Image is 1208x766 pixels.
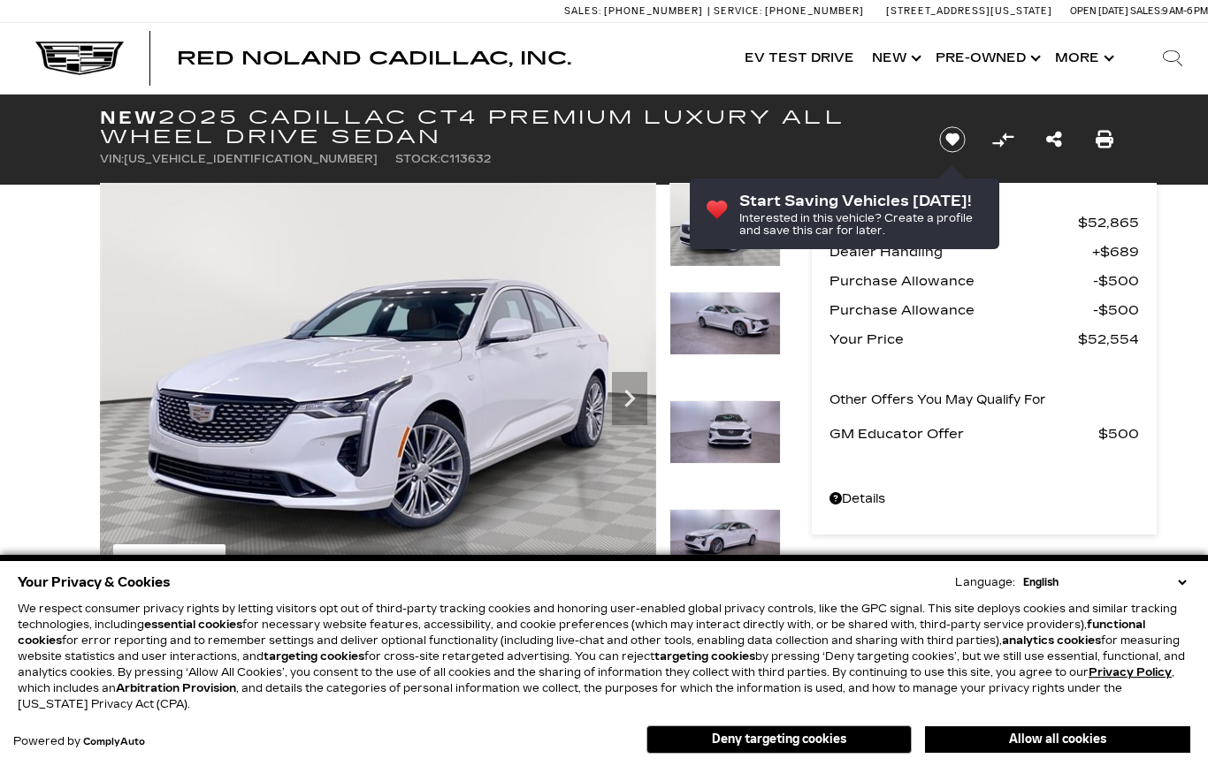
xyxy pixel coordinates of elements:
a: New [863,23,927,94]
img: New 2025 Crystal White Tricoat Cadillac Premium Luxury image 1 [100,183,656,600]
span: $500 [1098,421,1139,446]
a: Your Price $52,554 [830,327,1139,352]
strong: Arbitration Provision [116,682,236,694]
a: GM Educator Offer $500 [830,421,1139,446]
strong: New [100,107,158,128]
span: 9 AM-6 PM [1162,5,1208,17]
span: Stock: [395,153,440,165]
select: Language Select [1019,574,1190,590]
div: (48) Photos [113,544,226,587]
strong: targeting cookies [654,650,755,663]
a: Print this New 2025 Cadillac CT4 Premium Luxury All Wheel Drive Sedan [1096,127,1113,152]
strong: essential cookies [144,618,242,631]
img: Cadillac Dark Logo with Cadillac White Text [35,42,124,75]
a: Details [830,487,1139,512]
p: We respect consumer privacy rights by letting visitors opt out of third-party tracking cookies an... [18,601,1190,712]
span: Dealer Handling [830,239,1092,264]
button: Compare Vehicle [990,126,1016,153]
img: New 2025 Crystal White Tricoat Cadillac Premium Luxury image 1 [669,183,781,267]
span: MSRP [830,210,1078,235]
span: Purchase Allowance [830,298,1093,322]
span: $52,865 [1078,210,1139,235]
span: Purchase Allowance [830,269,1093,293]
a: ComplyAuto [83,737,145,747]
img: New 2025 Crystal White Tricoat Cadillac Premium Luxury image 2 [669,292,781,355]
button: Save vehicle [933,125,972,154]
p: Other Offers You May Qualify For [830,388,1046,413]
a: Share this New 2025 Cadillac CT4 Premium Luxury All Wheel Drive Sedan [1046,127,1062,152]
a: Privacy Policy [1089,666,1172,679]
a: Purchase Allowance $500 [830,298,1139,322]
a: EV Test Drive [736,23,863,94]
span: Service: [714,5,762,17]
div: Language: [955,577,1015,588]
span: Your Price [830,327,1078,352]
a: [STREET_ADDRESS][US_STATE] [886,5,1052,17]
span: [PHONE_NUMBER] [765,5,864,17]
button: Deny targeting cookies [646,725,912,754]
a: MSRP $52,865 [830,210,1139,235]
a: Red Noland Cadillac, Inc. [177,49,571,67]
span: GM Educator Offer [830,421,1098,446]
span: Sales: [564,5,601,17]
a: Sales: [PHONE_NUMBER] [564,6,707,16]
a: Dealer Handling $689 [830,239,1139,264]
span: $500 [1093,298,1139,322]
span: $52,554 [1078,327,1139,352]
button: More [1046,23,1120,94]
h1: 2025 Cadillac CT4 Premium Luxury All Wheel Drive Sedan [100,108,909,147]
strong: analytics cookies [1002,634,1101,647]
span: Open [DATE] [1070,5,1128,17]
button: Allow all cookies [925,726,1190,753]
div: Powered by [13,736,145,747]
strong: targeting cookies [264,650,364,663]
span: Red Noland Cadillac, Inc. [177,48,571,69]
span: Sales: [1130,5,1162,17]
span: [PHONE_NUMBER] [604,5,703,17]
a: Pre-Owned [927,23,1046,94]
span: [US_VEHICLE_IDENTIFICATION_NUMBER] [124,153,378,165]
span: C113632 [440,153,491,165]
a: Service: [PHONE_NUMBER] [707,6,868,16]
a: Purchase Allowance $500 [830,269,1139,293]
img: New 2025 Crystal White Tricoat Cadillac Premium Luxury image 3 [669,400,781,464]
span: $500 [1093,269,1139,293]
span: $689 [1092,239,1139,264]
span: VIN: [100,153,124,165]
div: Next [612,372,647,425]
img: New 2025 Crystal White Tricoat Cadillac Premium Luxury image 4 [669,509,781,573]
span: Your Privacy & Cookies [18,570,171,595]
